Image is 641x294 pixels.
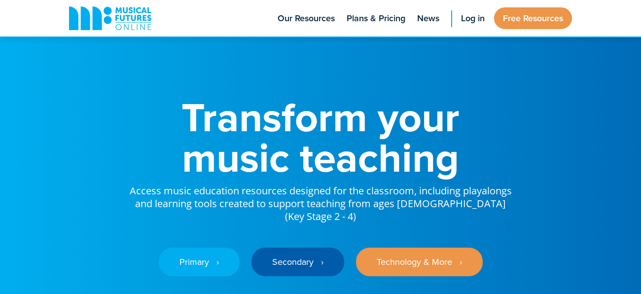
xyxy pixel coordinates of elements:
[461,12,485,25] span: Log in
[417,12,439,25] span: News
[251,248,344,276] a: Secondary ‎‏‏‎ ‎ ›
[128,178,513,223] p: Access music education resources designed for the classroom, including playalongs and learning to...
[128,97,513,178] h1: Transform your music teaching
[347,12,405,25] span: Plans & Pricing
[494,7,572,29] a: Free Resources
[278,12,335,25] span: Our Resources
[159,248,240,276] a: Primary ‎‏‏‎ ‎ ›
[356,248,483,276] a: Technology & More ‎‏‏‎ ‎ ›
